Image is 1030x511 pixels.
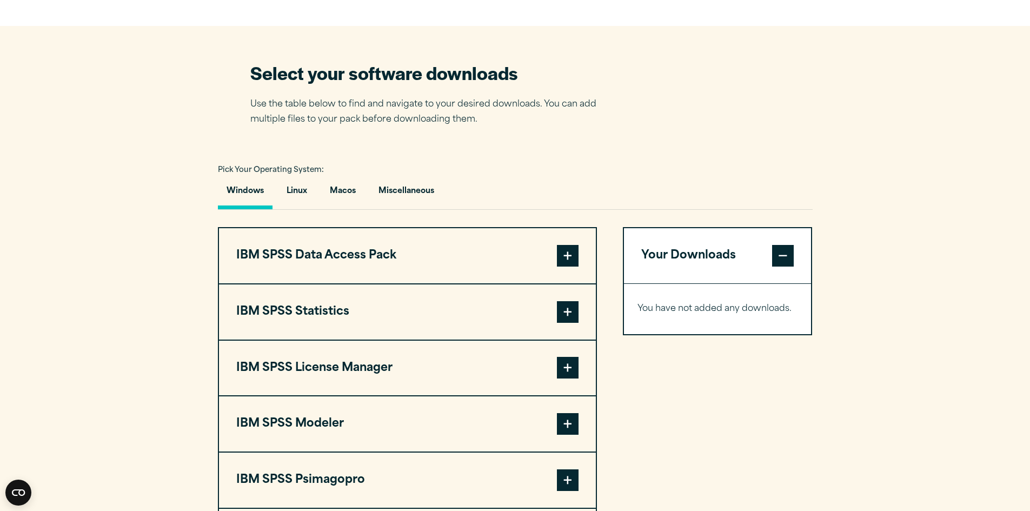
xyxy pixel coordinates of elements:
button: Miscellaneous [370,178,443,209]
p: You have not added any downloads. [637,301,798,317]
div: Your Downloads [624,283,812,334]
button: Linux [278,178,316,209]
button: IBM SPSS License Manager [219,341,596,396]
button: IBM SPSS Psimagopro [219,453,596,508]
button: IBM SPSS Modeler [219,396,596,452]
button: Windows [218,178,273,209]
button: Your Downloads [624,228,812,283]
span: Pick Your Operating System: [218,167,324,174]
button: IBM SPSS Data Access Pack [219,228,596,283]
h2: Select your software downloads [250,61,613,85]
p: Use the table below to find and navigate to your desired downloads. You can add multiple files to... [250,97,613,128]
button: Macos [321,178,364,209]
button: Open CMP widget [5,480,31,506]
button: IBM SPSS Statistics [219,284,596,340]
